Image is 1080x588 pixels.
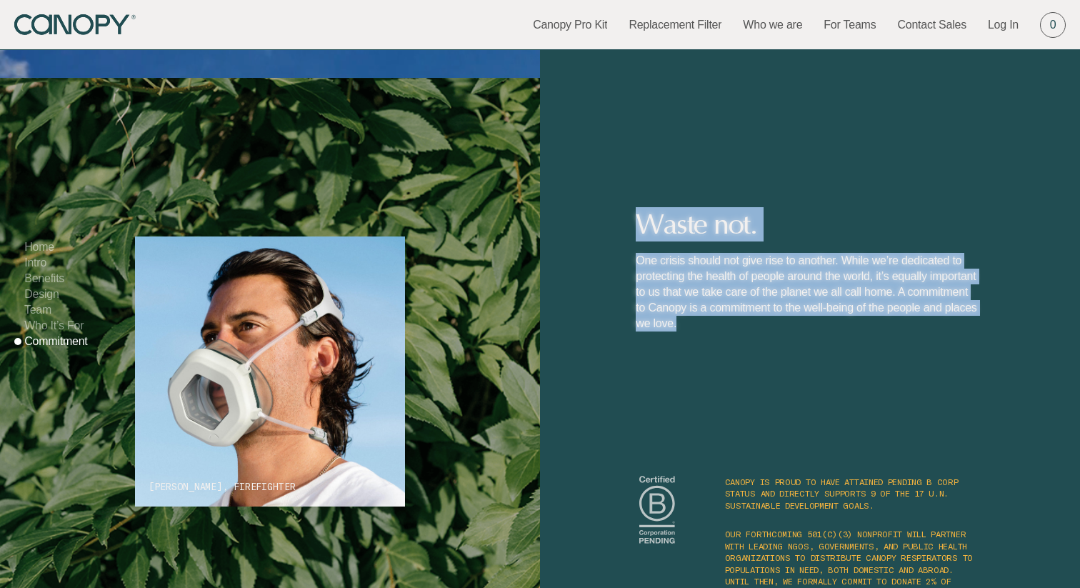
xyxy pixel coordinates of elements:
a: Contact Sales [897,17,966,33]
figcaption: [PERSON_NAME], Firefighter [149,481,296,494]
a: For Teams [824,17,876,33]
a: 0 [1040,12,1066,38]
a: Home [24,241,54,253]
img: Man Wearing Canopy Mask [135,236,405,507]
p: One crisis should not give rise to another. While we’re dedicated to protecting the health of peo... [636,253,976,332]
a: Benefits [24,272,64,284]
a: Who we are [743,17,802,33]
a: Log In [988,17,1019,33]
a: Who It’s For [24,319,84,332]
a: Design [24,288,59,300]
p: CANOPY IS PROUD TO HAVE ATTAINED PENDING B CORP STATUS AND DIRECTLY SUPPORTS 9 OF THE 17 U.N. SUS... [725,476,977,512]
a: Intro [24,256,46,269]
a: Canopy Pro Kit [533,17,607,33]
h2: Waste not. [636,210,976,239]
a: Replacement Filter [629,17,721,33]
a: Commitment [24,335,87,347]
span: 0 [1050,17,1056,33]
a: Team [24,304,51,316]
